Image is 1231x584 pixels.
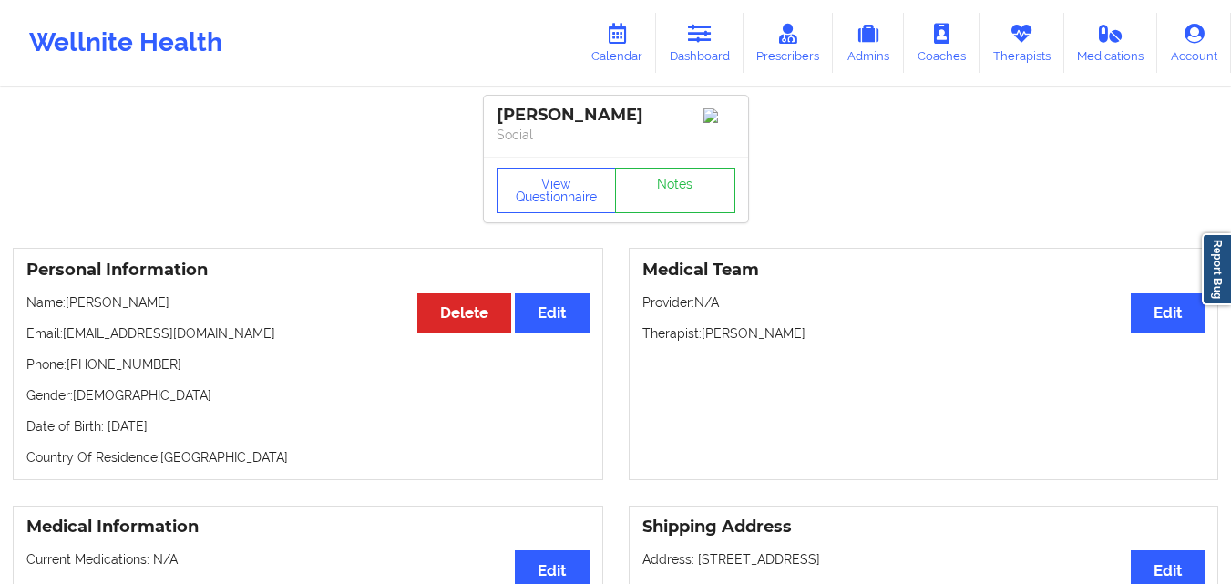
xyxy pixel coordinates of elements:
[1064,13,1158,73] a: Medications
[26,260,590,281] h3: Personal Information
[578,13,656,73] a: Calendar
[833,13,904,73] a: Admins
[515,293,589,333] button: Edit
[26,355,590,374] p: Phone: [PHONE_NUMBER]
[497,105,735,126] div: [PERSON_NAME]
[26,386,590,405] p: Gender: [DEMOGRAPHIC_DATA]
[26,324,590,343] p: Email: [EMAIL_ADDRESS][DOMAIN_NAME]
[26,517,590,538] h3: Medical Information
[26,448,590,466] p: Country Of Residence: [GEOGRAPHIC_DATA]
[26,417,590,435] p: Date of Birth: [DATE]
[497,126,735,144] p: Social
[615,168,735,213] a: Notes
[26,293,590,312] p: Name: [PERSON_NAME]
[642,324,1205,343] p: Therapist: [PERSON_NAME]
[497,168,617,213] button: View Questionnaire
[1157,13,1231,73] a: Account
[703,108,735,123] img: Image%2Fplaceholer-image.png
[26,550,590,569] p: Current Medications: N/A
[642,517,1205,538] h3: Shipping Address
[417,293,511,333] button: Delete
[642,293,1205,312] p: Provider: N/A
[744,13,834,73] a: Prescribers
[656,13,744,73] a: Dashboard
[642,550,1205,569] p: Address: [STREET_ADDRESS]
[904,13,980,73] a: Coaches
[1131,293,1205,333] button: Edit
[642,260,1205,281] h3: Medical Team
[1202,233,1231,305] a: Report Bug
[980,13,1064,73] a: Therapists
